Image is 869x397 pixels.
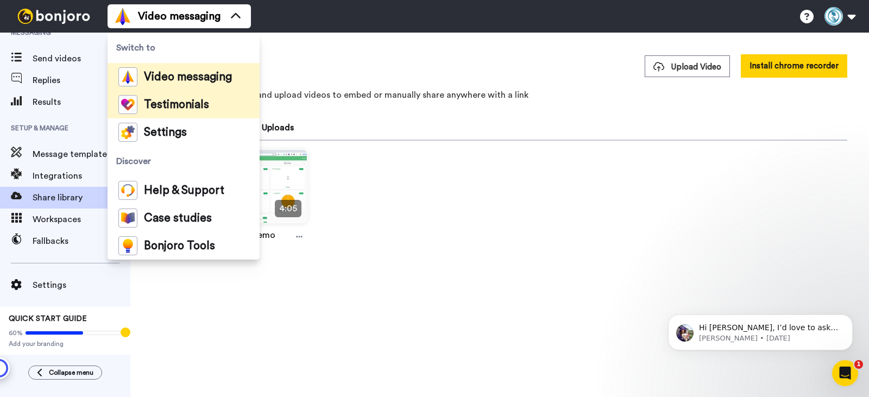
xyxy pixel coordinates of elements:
a: Bonjoro Tools [108,232,260,260]
button: Upload Video [645,55,730,77]
button: Uploads [251,116,305,140]
img: case-study-colored.svg [118,209,137,228]
span: 1 [854,360,863,369]
span: Share library [33,191,130,204]
span: Settings [144,127,187,138]
span: Results [33,96,130,109]
span: Help & Support [144,185,224,196]
a: Help & Support [108,177,260,204]
span: Collapse menu [49,368,93,377]
span: Integrations [33,169,110,182]
img: settings-colored.svg [118,123,137,142]
button: Install chrome recorder [741,54,847,78]
span: Add your branding [9,339,122,348]
span: Workspaces [33,213,130,226]
img: help-and-support-colored.svg [118,181,137,200]
span: 4:05 [275,200,301,217]
p: Create screen recordings and upload videos to embed or manually share anywhere with a link [152,89,847,102]
img: vm-color.svg [118,67,137,86]
img: tm-color.svg [118,95,137,114]
button: Collapse menu [28,366,102,380]
iframe: Intercom live chat [832,360,858,386]
span: Discover [108,146,260,177]
div: Tooltip anchor [121,327,130,337]
span: Settings [33,279,130,292]
img: bj-tools-colored.svg [118,236,137,255]
img: bj-logo-header-white.svg [13,9,95,24]
span: Video messaging [144,72,232,83]
span: Upload Video [653,61,721,73]
span: Case studies [144,213,212,224]
span: Send videos [33,52,110,65]
a: Video messaging [108,63,260,91]
span: 60% [9,329,23,337]
span: Fallbacks [33,235,130,248]
span: Message template [33,148,130,161]
span: QUICK START GUIDE [9,315,87,323]
img: vm-color.svg [114,8,131,25]
a: Settings [108,118,260,146]
span: Bonjoro Tools [144,241,215,251]
a: Case studies [108,204,260,232]
span: Replies [33,74,130,87]
span: Switch to [108,33,260,63]
span: Video messaging [138,9,221,24]
iframe: Intercom notifications message [652,292,869,368]
span: Testimonials [144,99,209,110]
a: Testimonials [108,91,260,118]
